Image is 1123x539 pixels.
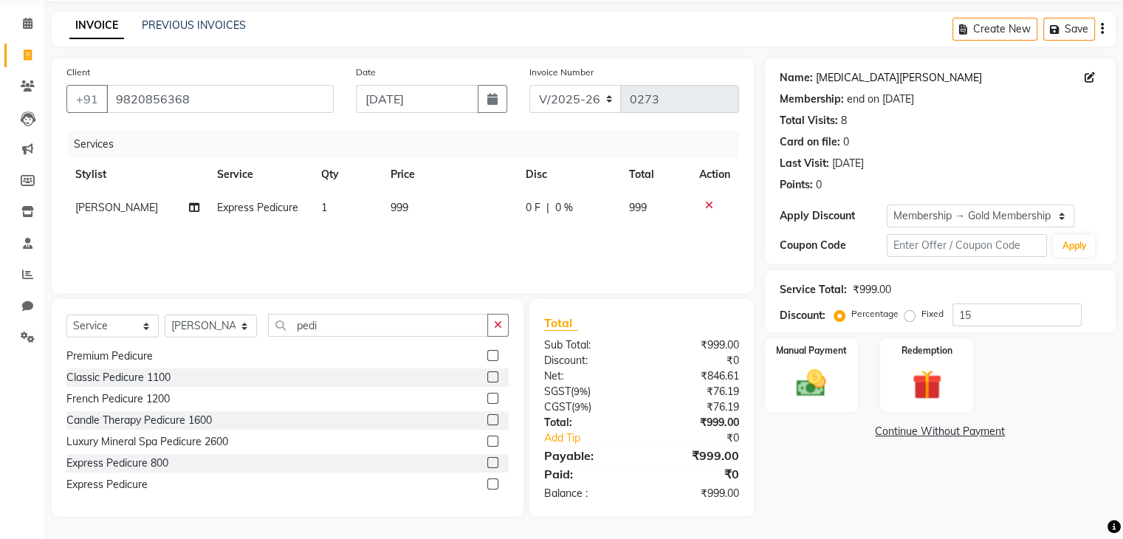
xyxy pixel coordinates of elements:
div: Balance : [533,486,642,501]
button: +91 [66,85,108,113]
div: French Pedicure 1200 [66,391,170,407]
th: Disc [517,158,620,191]
span: CGST [544,400,571,413]
div: ( ) [533,384,642,399]
label: Client [66,66,90,79]
button: Save [1043,18,1095,41]
button: Create New [952,18,1037,41]
div: 0 [816,177,822,193]
div: 8 [841,113,847,128]
div: Discount: [533,353,642,368]
a: Add Tip [533,430,659,446]
div: Services [68,131,750,158]
th: Stylist [66,158,208,191]
div: Payable: [533,447,642,464]
label: Redemption [902,344,952,357]
div: Coupon Code [780,238,887,253]
div: ₹999.00 [853,282,891,298]
div: ₹76.19 [642,399,750,415]
a: INVOICE [69,13,124,39]
div: Express Pedicure [66,477,148,492]
div: Express Pedicure 800 [66,456,168,471]
div: ₹999.00 [642,337,750,353]
label: Invoice Number [529,66,594,79]
input: Search or Scan [268,314,488,337]
th: Action [690,158,739,191]
div: Candle Therapy Pedicure 1600 [66,413,212,428]
span: Total [544,315,578,331]
div: Discount: [780,308,825,323]
span: 999 [391,201,408,214]
div: ₹0 [642,353,750,368]
label: Fixed [921,307,944,320]
div: ₹999.00 [642,486,750,501]
div: Last Visit: [780,156,829,171]
input: Enter Offer / Coupon Code [887,234,1048,257]
div: Points: [780,177,813,193]
a: PREVIOUS INVOICES [142,18,246,32]
div: ₹846.61 [642,368,750,384]
a: Continue Without Payment [768,424,1113,439]
div: Membership: [780,92,844,107]
span: 1 [321,201,327,214]
div: [DATE] [832,156,864,171]
div: Luxury Mineral Spa Pedicure 2600 [66,434,228,450]
span: 9% [574,401,588,413]
span: Express Pedicure [217,201,298,214]
th: Total [620,158,690,191]
th: Price [382,158,517,191]
label: Date [356,66,376,79]
button: Apply [1053,235,1095,257]
div: Sub Total: [533,337,642,353]
div: Premium Pedicure [66,349,153,364]
div: Total Visits: [780,113,838,128]
div: end on [DATE] [847,92,914,107]
div: ₹0 [642,465,750,483]
div: ₹999.00 [642,447,750,464]
div: ₹999.00 [642,415,750,430]
img: _cash.svg [787,366,835,400]
th: Service [208,158,312,191]
div: Classic Pedicure 1100 [66,370,171,385]
span: 999 [629,201,647,214]
div: ₹76.19 [642,384,750,399]
div: 0 [843,134,849,150]
div: Card on file: [780,134,840,150]
a: [MEDICAL_DATA][PERSON_NAME] [816,70,982,86]
span: | [546,200,549,216]
input: Search by Name/Mobile/Email/Code [106,85,334,113]
th: Qty [312,158,382,191]
label: Percentage [851,307,899,320]
label: Manual Payment [776,344,847,357]
div: ( ) [533,399,642,415]
div: Total: [533,415,642,430]
div: ₹0 [659,430,749,446]
div: Service Total: [780,282,847,298]
span: 0 F [526,200,540,216]
div: Net: [533,368,642,384]
span: 9% [574,385,588,397]
div: Paid: [533,465,642,483]
div: Apply Discount [780,208,887,224]
span: [PERSON_NAME] [75,201,158,214]
div: Name: [780,70,813,86]
img: _gift.svg [903,366,951,403]
span: 0 % [555,200,573,216]
span: SGST [544,385,571,398]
